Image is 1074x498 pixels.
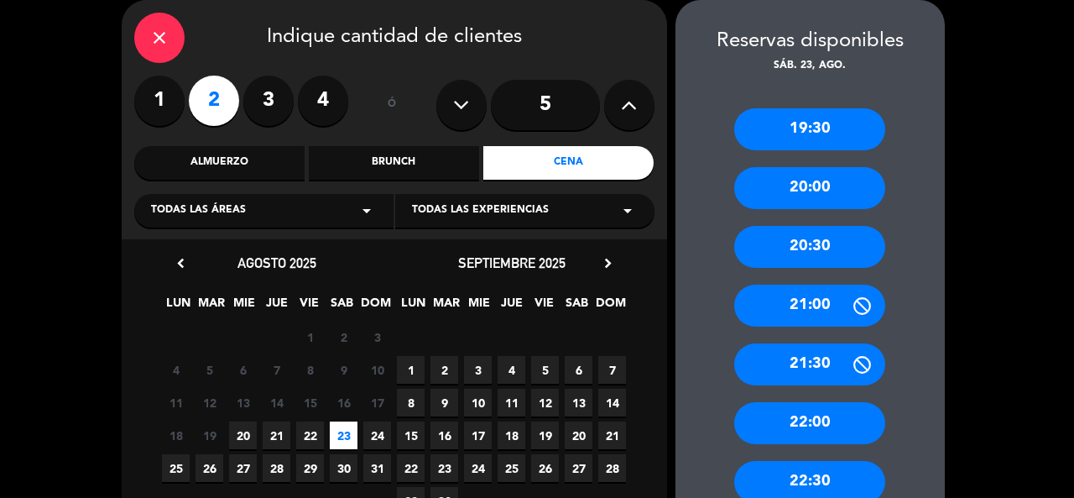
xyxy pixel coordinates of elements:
[243,76,294,126] label: 3
[230,293,258,321] span: MIE
[296,323,324,351] span: 1
[330,356,357,384] span: 9
[565,422,592,449] span: 20
[531,422,559,449] span: 19
[197,293,225,321] span: MAR
[397,356,425,384] span: 1
[263,356,290,384] span: 7
[412,202,549,219] span: Todas las experiencias
[734,402,885,444] div: 22:00
[229,422,257,449] span: 20
[458,254,566,271] span: septiembre 2025
[483,146,654,180] div: Cena
[531,454,559,482] span: 26
[149,28,169,48] i: close
[309,146,479,180] div: Brunch
[363,356,391,384] span: 10
[296,422,324,449] span: 22
[397,389,425,417] span: 8
[296,389,324,417] span: 15
[734,108,885,150] div: 19:30
[363,389,391,417] span: 17
[397,454,425,482] span: 22
[734,226,885,268] div: 20:30
[295,293,323,321] span: VIE
[296,356,324,384] span: 8
[734,285,885,327] div: 21:00
[498,454,525,482] span: 25
[365,76,420,134] div: ó
[330,389,357,417] span: 16
[361,293,388,321] span: DOM
[675,25,945,58] div: Reservas disponibles
[151,202,246,219] span: Todas las áreas
[330,454,357,482] span: 30
[363,422,391,449] span: 24
[464,454,492,482] span: 24
[397,422,425,449] span: 15
[598,389,626,417] span: 14
[430,422,458,449] span: 16
[430,389,458,417] span: 9
[430,454,458,482] span: 23
[498,389,525,417] span: 11
[599,254,617,272] i: chevron_right
[498,356,525,384] span: 4
[430,356,458,384] span: 2
[172,254,190,272] i: chevron_left
[330,422,357,449] span: 23
[162,356,190,384] span: 4
[164,293,192,321] span: LUN
[530,293,558,321] span: VIE
[363,454,391,482] span: 31
[357,201,377,221] i: arrow_drop_down
[196,356,223,384] span: 5
[531,389,559,417] span: 12
[464,422,492,449] span: 17
[734,167,885,209] div: 20:00
[196,422,223,449] span: 19
[263,389,290,417] span: 14
[432,293,460,321] span: MAR
[189,76,239,126] label: 2
[531,356,559,384] span: 5
[465,293,493,321] span: MIE
[596,293,623,321] span: DOM
[464,356,492,384] span: 3
[162,454,190,482] span: 25
[565,454,592,482] span: 27
[263,422,290,449] span: 21
[618,201,638,221] i: arrow_drop_down
[598,356,626,384] span: 7
[298,76,348,126] label: 4
[134,76,185,126] label: 1
[330,323,357,351] span: 2
[598,422,626,449] span: 21
[196,454,223,482] span: 26
[399,293,427,321] span: LUN
[464,389,492,417] span: 10
[675,58,945,75] div: sáb. 23, ago.
[229,356,257,384] span: 6
[237,254,316,271] span: agosto 2025
[498,422,525,449] span: 18
[565,389,592,417] span: 13
[328,293,356,321] span: SAB
[263,454,290,482] span: 28
[162,389,190,417] span: 11
[565,356,592,384] span: 6
[296,454,324,482] span: 29
[134,146,305,180] div: Almuerzo
[734,343,885,385] div: 21:30
[363,323,391,351] span: 3
[134,13,654,63] div: Indique cantidad de clientes
[229,454,257,482] span: 27
[162,422,190,449] span: 18
[229,389,257,417] span: 13
[196,389,223,417] span: 12
[563,293,591,321] span: SAB
[598,454,626,482] span: 28
[498,293,525,321] span: JUE
[263,293,290,321] span: JUE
